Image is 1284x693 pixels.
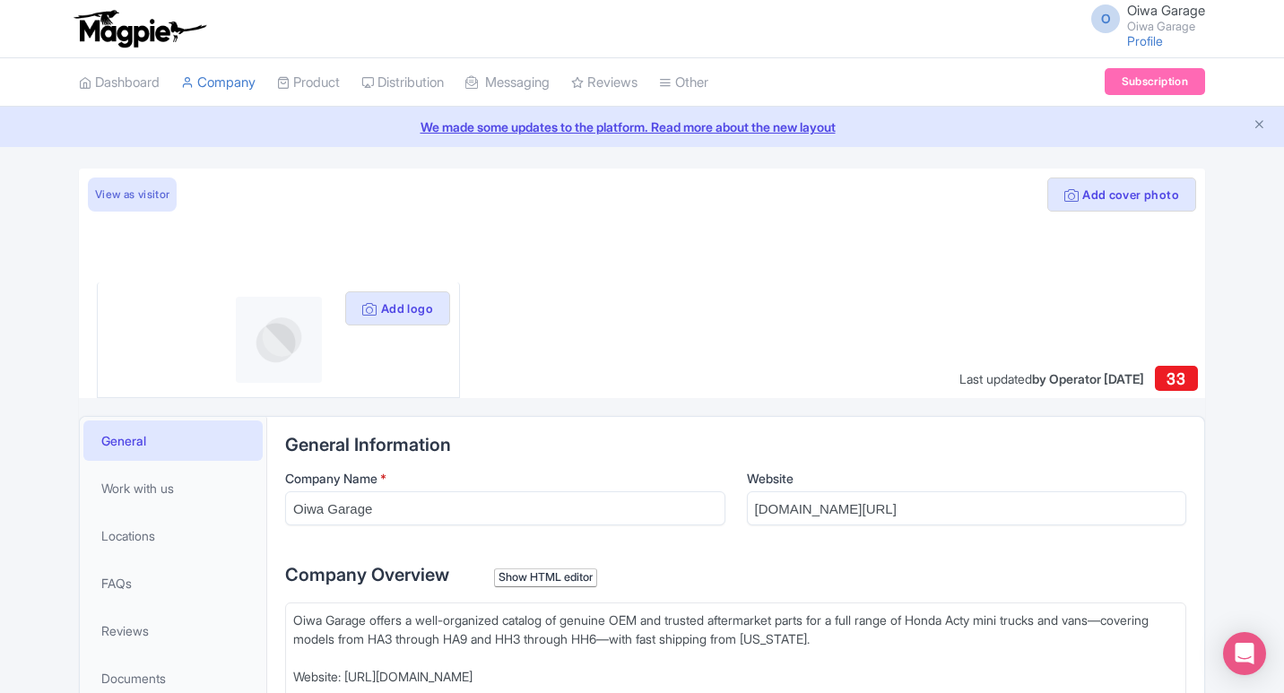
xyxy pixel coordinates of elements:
div: Last updated [959,369,1144,388]
span: Documents [101,669,166,688]
a: Locations [83,515,263,556]
span: General [101,431,146,450]
button: Close announcement [1253,116,1266,136]
span: Company Name [285,471,377,486]
a: Company [181,58,256,108]
span: Oiwa Garage [1127,2,1205,19]
span: Work with us [101,479,174,498]
a: Other [659,58,708,108]
span: 33 [1167,369,1185,388]
a: View as visitor [88,178,177,212]
h2: General Information [285,435,1186,455]
span: by Operator [DATE] [1032,371,1144,386]
a: Work with us [83,468,263,508]
a: Distribution [361,58,444,108]
a: Product [277,58,340,108]
a: Dashboard [79,58,160,108]
a: Reviews [83,611,263,651]
div: Show HTML editor [494,568,597,587]
button: Add logo [345,291,450,325]
span: Locations [101,526,155,545]
a: Subscription [1105,68,1205,95]
a: General [83,420,263,461]
button: Add cover photo [1047,178,1196,212]
span: Reviews [101,621,149,640]
a: Reviews [571,58,638,108]
img: logo-ab69f6fb50320c5b225c76a69d11143b.png [70,9,209,48]
div: Open Intercom Messenger [1223,632,1266,675]
a: Messaging [465,58,550,108]
a: Profile [1127,33,1163,48]
a: We made some updates to the platform. Read more about the new layout [11,117,1273,136]
span: Company Overview [285,564,449,585]
img: profile-logo-d1a8e230fb1b8f12adc913e4f4d7365c.png [236,297,322,383]
small: Oiwa Garage [1127,21,1205,32]
a: FAQs [83,563,263,603]
span: O [1091,4,1120,33]
span: Website [747,471,794,486]
a: O Oiwa Garage Oiwa Garage [1080,4,1205,32]
span: FAQs [101,574,132,593]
